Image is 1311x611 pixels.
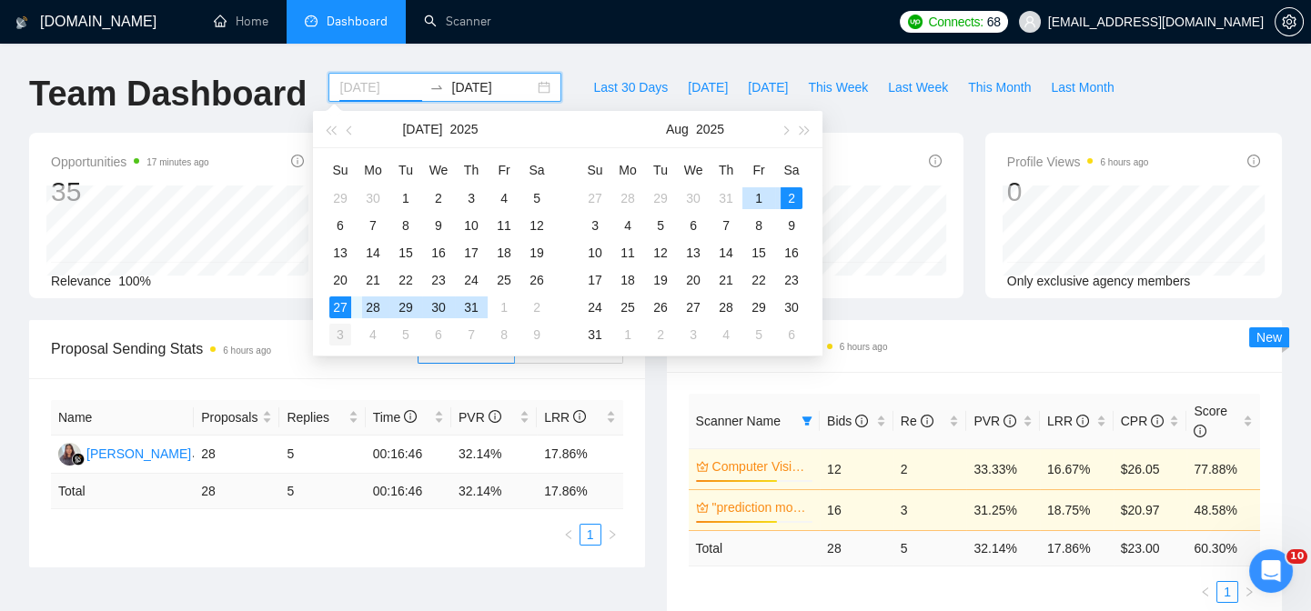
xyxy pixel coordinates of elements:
td: 18.75% [1040,489,1114,530]
div: 2 [781,187,802,209]
div: 23 [428,269,449,291]
button: [DATE] [402,111,442,147]
div: 6 [781,324,802,346]
td: 2025-08-26 [644,294,677,321]
td: 2025-08-22 [742,266,775,294]
div: 5 [526,187,548,209]
span: [DATE] [688,77,728,97]
div: 5 [395,324,417,346]
td: 2025-08-20 [677,266,710,294]
span: Opportunities [51,151,209,173]
td: 2025-08-30 [775,294,808,321]
td: 2025-08-15 [742,239,775,266]
time: 6 hours ago [223,346,271,356]
span: Only exclusive agency members [1007,274,1191,288]
span: info-circle [1247,155,1260,167]
td: 2025-07-09 [422,212,455,239]
td: 2025-07-27 [324,294,357,321]
span: right [1244,586,1255,597]
span: 68 [987,12,1001,32]
td: 2025-08-04 [357,321,389,348]
div: 12 [526,215,548,236]
h1: Team Dashboard [29,73,307,115]
span: filter [798,407,816,435]
div: 6 [428,324,449,346]
th: Th [455,155,488,185]
a: Computer Vision [PERSON_NAME] [712,456,810,476]
div: 2 [650,324,671,346]
div: 1 [617,324,639,346]
div: 29 [329,187,351,209]
span: Profile Views [1007,151,1149,173]
td: 32.14 % [451,474,537,509]
div: 11 [617,242,639,264]
th: Fr [488,155,520,185]
td: 2025-08-23 [775,266,808,294]
span: user [1024,15,1036,28]
div: 10 [460,215,482,236]
td: 2025-08-13 [677,239,710,266]
span: This Month [968,77,1031,97]
span: This Week [808,77,868,97]
th: Sa [775,155,808,185]
span: [DATE] [748,77,788,97]
div: 2 [526,296,548,318]
td: 00:16:46 [366,474,451,509]
div: 12 [650,242,671,264]
td: 2025-07-17 [455,239,488,266]
td: 2025-07-15 [389,239,422,266]
div: 31 [460,296,482,318]
td: 2025-08-18 [611,266,644,294]
td: 48.58% [1186,489,1260,530]
div: 7 [362,215,384,236]
td: 2025-07-11 [488,212,520,239]
div: 20 [329,269,351,291]
td: 2025-07-25 [488,266,520,294]
td: 2025-07-30 [677,185,710,212]
span: info-circle [489,410,501,423]
td: 2025-09-05 [742,321,775,348]
td: 2025-07-08 [389,212,422,239]
div: 29 [395,296,417,318]
td: 28 [194,436,279,474]
a: 1 [580,525,600,545]
button: Last 30 Days [583,73,678,102]
span: New [1256,330,1282,345]
div: 10 [584,242,606,264]
button: [DATE] [738,73,798,102]
td: 2025-09-04 [710,321,742,348]
th: Name [51,400,194,436]
div: 3 [460,187,482,209]
td: 16 [820,489,893,530]
td: 77.88% [1186,448,1260,489]
td: 2025-07-06 [324,212,357,239]
td: 2025-07-04 [488,185,520,212]
td: 2025-08-06 [677,212,710,239]
span: CPR [1121,414,1164,428]
td: 2025-08-03 [324,321,357,348]
span: Score [1194,404,1227,438]
td: 2025-08-08 [742,212,775,239]
button: Last Month [1041,73,1124,102]
div: 25 [617,296,639,318]
div: 17 [460,242,482,264]
td: 2025-07-02 [422,185,455,212]
button: [DATE] [678,73,738,102]
div: 31 [715,187,737,209]
div: 26 [526,269,548,291]
div: 29 [748,296,770,318]
td: $26.05 [1114,448,1187,489]
div: 30 [682,187,704,209]
button: setting [1275,7,1304,36]
td: 2025-07-07 [357,212,389,239]
div: 0 [1007,175,1149,209]
td: 3 [893,489,967,530]
td: Total [51,474,194,509]
span: Last 30 Days [593,77,668,97]
div: 18 [617,269,639,291]
span: Relevance [51,274,111,288]
td: 2 [893,448,967,489]
td: 2025-08-06 [422,321,455,348]
td: 2025-08-02 [520,294,553,321]
span: Bids [827,414,868,428]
